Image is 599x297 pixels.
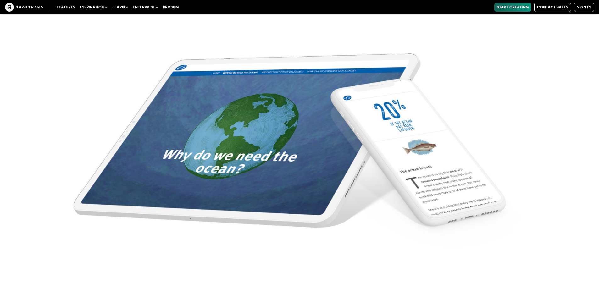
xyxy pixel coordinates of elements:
button: Enterprise [130,3,160,12]
a: Start Creating [494,3,531,12]
a: Contact Sales [534,3,571,12]
button: Inspiration [78,3,110,12]
button: Learn [110,3,130,12]
a: Features [54,3,78,12]
a: Sign in [574,3,594,12]
img: The Craft [5,3,43,12]
a: Pricing [160,3,181,12]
